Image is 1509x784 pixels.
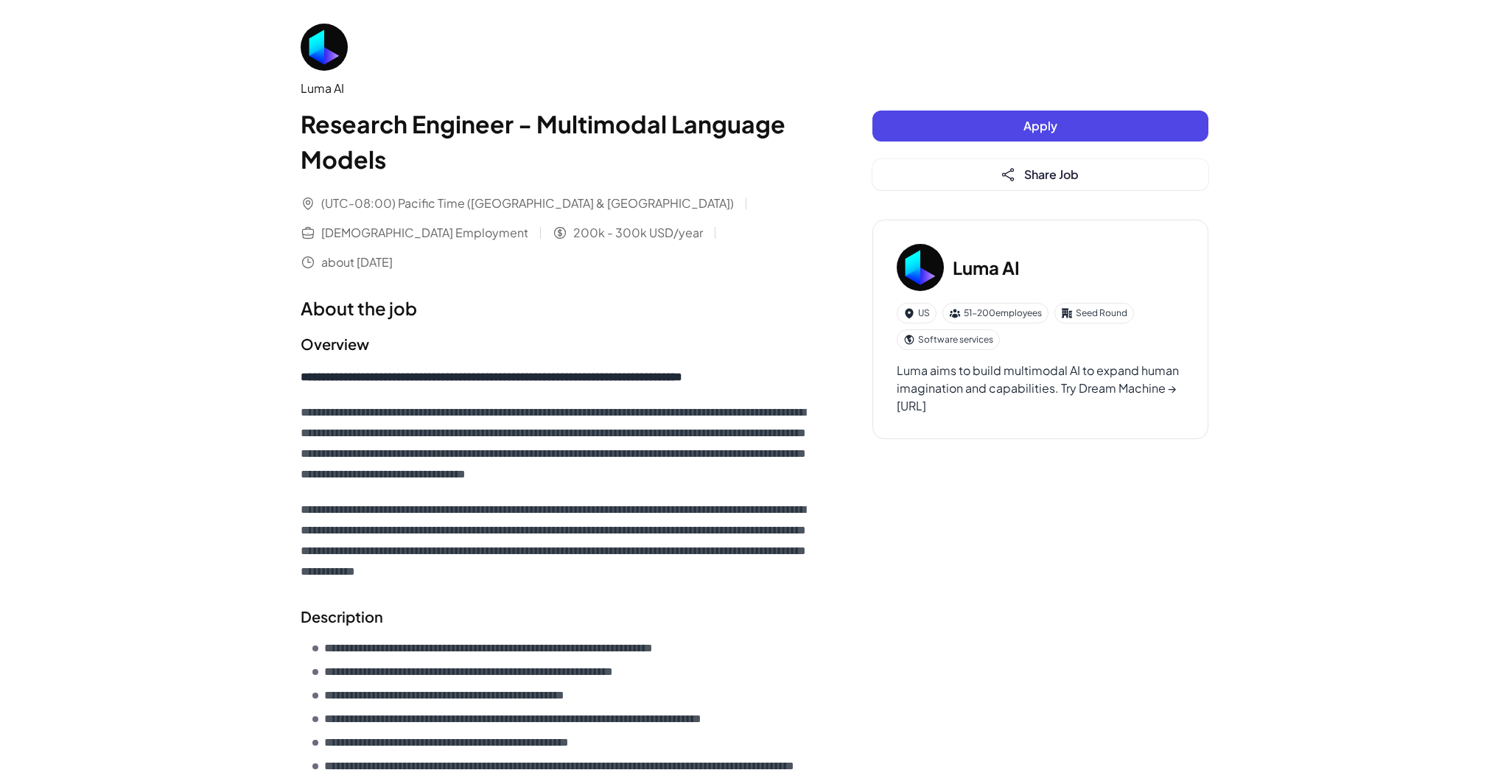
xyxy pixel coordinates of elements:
span: Apply [1023,118,1057,133]
button: Apply [872,111,1208,141]
div: 51-200 employees [942,303,1048,323]
span: about [DATE] [321,253,393,271]
h2: Description [301,606,813,628]
div: Luma aims to build multimodal AI to expand human imagination and capabilities. Try Dream Machine ... [897,362,1184,415]
span: 200k - 300k USD/year [573,224,703,242]
div: US [897,303,936,323]
div: Software services [897,329,1000,350]
div: Seed Round [1054,303,1134,323]
h1: Research Engineer - Multimodal Language Models [301,106,813,177]
button: Share Job [872,159,1208,190]
span: (UTC-08:00) Pacific Time ([GEOGRAPHIC_DATA] & [GEOGRAPHIC_DATA]) [321,195,734,212]
h1: About the job [301,295,813,321]
img: Lu [301,24,348,71]
h2: Overview [301,333,813,355]
span: Share Job [1024,167,1079,182]
h3: Luma AI [953,254,1020,281]
div: Luma AI [301,80,813,97]
img: Lu [897,244,944,291]
span: [DEMOGRAPHIC_DATA] Employment [321,224,528,242]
